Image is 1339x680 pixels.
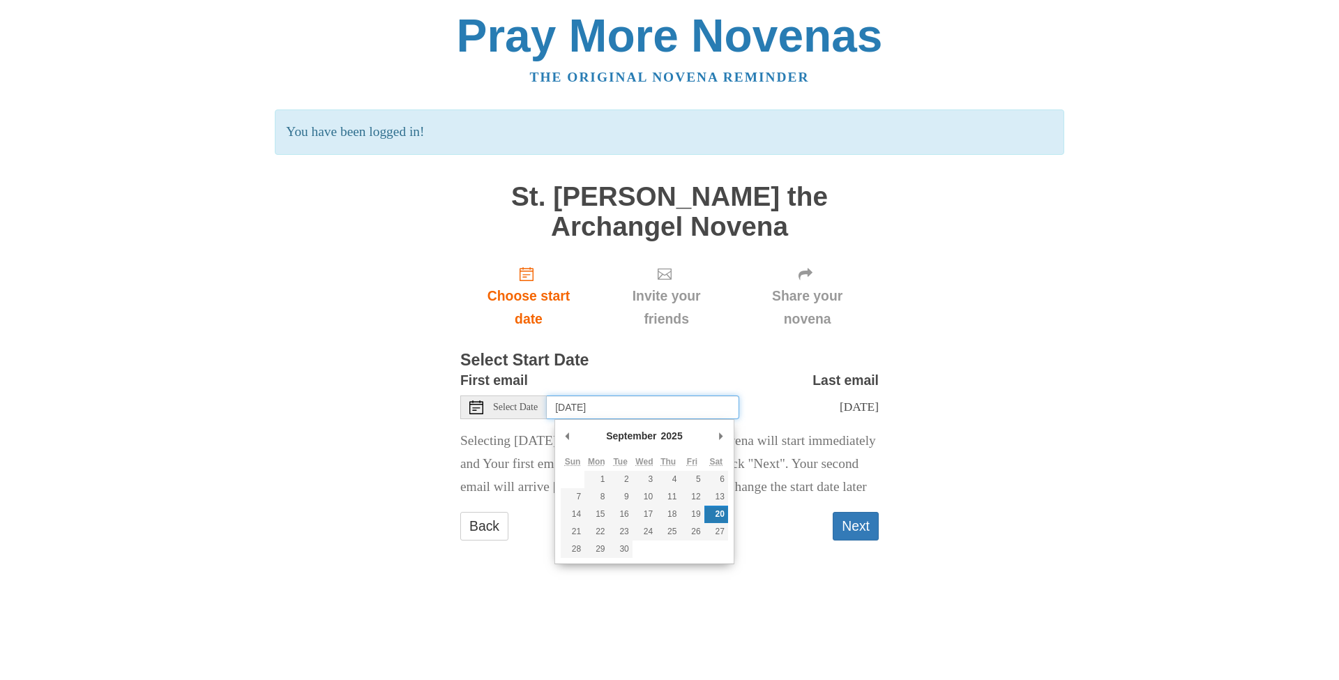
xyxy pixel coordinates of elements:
[659,425,685,446] div: 2025
[584,523,608,541] button: 22
[704,471,728,488] button: 6
[565,457,581,467] abbr: Sunday
[474,285,583,331] span: Choose start date
[530,70,810,84] a: The original novena reminder
[709,457,723,467] abbr: Saturday
[660,457,676,467] abbr: Thursday
[609,541,633,558] button: 30
[613,457,627,467] abbr: Tuesday
[656,523,680,541] button: 25
[633,506,656,523] button: 17
[833,512,879,541] button: Next
[561,425,575,446] button: Previous Month
[736,255,879,338] div: Click "Next" to confirm your start date first.
[704,523,728,541] button: 27
[561,541,584,558] button: 28
[493,402,538,412] span: Select Date
[840,400,879,414] span: [DATE]
[609,523,633,541] button: 23
[704,488,728,506] button: 13
[680,523,704,541] button: 26
[635,457,653,467] abbr: Wednesday
[460,255,597,338] a: Choose start date
[609,488,633,506] button: 9
[604,425,658,446] div: September
[561,523,584,541] button: 21
[680,488,704,506] button: 12
[275,109,1064,155] p: You have been logged in!
[656,506,680,523] button: 18
[633,488,656,506] button: 10
[460,512,508,541] a: Back
[460,352,879,370] h3: Select Start Date
[584,506,608,523] button: 15
[611,285,722,331] span: Invite your friends
[656,471,680,488] button: 4
[680,506,704,523] button: 19
[547,395,739,419] input: Use the arrow keys to pick a date
[687,457,697,467] abbr: Friday
[812,369,879,392] label: Last email
[460,182,879,241] h1: St. [PERSON_NAME] the Archangel Novena
[460,369,528,392] label: First email
[561,506,584,523] button: 14
[750,285,865,331] span: Share your novena
[633,523,656,541] button: 24
[460,430,879,499] p: Selecting [DATE] as the start date means Your novena will start immediately and Your first email ...
[597,255,736,338] div: Click "Next" to confirm your start date first.
[633,471,656,488] button: 3
[680,471,704,488] button: 5
[457,10,883,61] a: Pray More Novenas
[588,457,605,467] abbr: Monday
[704,506,728,523] button: 20
[609,506,633,523] button: 16
[584,488,608,506] button: 8
[656,488,680,506] button: 11
[609,471,633,488] button: 2
[714,425,728,446] button: Next Month
[584,471,608,488] button: 1
[561,488,584,506] button: 7
[584,541,608,558] button: 29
